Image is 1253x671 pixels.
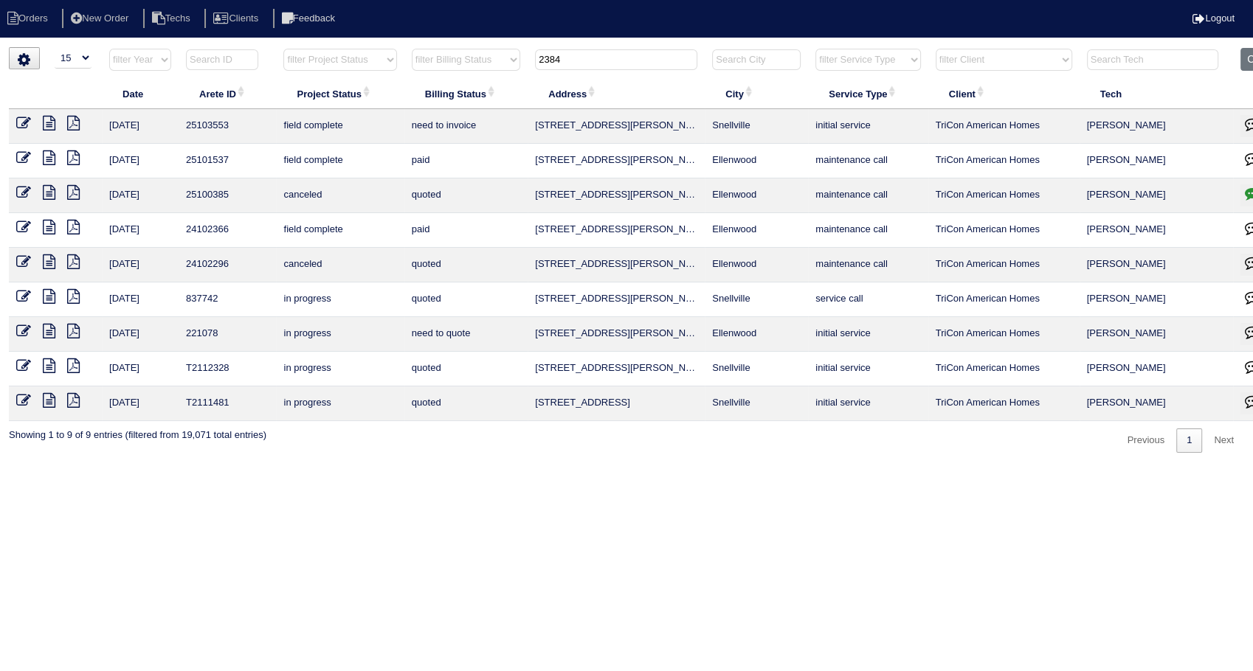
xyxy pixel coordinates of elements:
[102,386,179,421] td: [DATE]
[404,178,528,213] td: quoted
[204,9,270,29] li: Clients
[404,352,528,386] td: quoted
[404,78,528,109] th: Billing Status: activate to sort column ascending
[808,248,928,282] td: maintenance call
[276,213,404,248] td: field complete
[276,248,404,282] td: canceled
[528,144,705,178] td: [STREET_ADDRESS][PERSON_NAME]
[808,144,928,178] td: maintenance call
[404,317,528,352] td: need to quote
[276,109,404,144] td: field complete
[808,282,928,317] td: service call
[179,178,276,213] td: 25100385
[1080,109,1234,144] td: [PERSON_NAME]
[808,352,928,386] td: initial service
[62,13,140,24] a: New Order
[712,49,801,70] input: Search City
[102,352,179,386] td: [DATE]
[102,317,179,352] td: [DATE]
[535,49,697,70] input: Search Address
[528,178,705,213] td: [STREET_ADDRESS][PERSON_NAME]
[276,317,404,352] td: in progress
[808,317,928,352] td: initial service
[705,282,808,317] td: Snellville
[928,144,1080,178] td: TriCon American Homes
[179,213,276,248] td: 24102366
[1080,282,1234,317] td: [PERSON_NAME]
[1080,178,1234,213] td: [PERSON_NAME]
[528,248,705,282] td: [STREET_ADDRESS][PERSON_NAME]
[1192,13,1235,24] a: Logout
[928,282,1080,317] td: TriCon American Homes
[705,109,808,144] td: Snellville
[102,78,179,109] th: Date
[1080,352,1234,386] td: [PERSON_NAME]
[204,13,270,24] a: Clients
[928,109,1080,144] td: TriCon American Homes
[928,78,1080,109] th: Client: activate to sort column ascending
[808,78,928,109] th: Service Type: activate to sort column ascending
[404,282,528,317] td: quoted
[1080,78,1234,109] th: Tech
[928,213,1080,248] td: TriCon American Homes
[705,178,808,213] td: Ellenwood
[705,213,808,248] td: Ellenwood
[928,178,1080,213] td: TriCon American Homes
[404,144,528,178] td: paid
[705,352,808,386] td: Snellville
[705,248,808,282] td: Ellenwood
[1080,213,1234,248] td: [PERSON_NAME]
[179,144,276,178] td: 25101537
[1080,386,1234,421] td: [PERSON_NAME]
[276,78,404,109] th: Project Status: activate to sort column ascending
[1204,428,1244,453] a: Next
[808,386,928,421] td: initial service
[404,248,528,282] td: quoted
[102,144,179,178] td: [DATE]
[528,352,705,386] td: [STREET_ADDRESS][PERSON_NAME]
[808,109,928,144] td: initial service
[528,386,705,421] td: [STREET_ADDRESS]
[179,282,276,317] td: 837742
[273,9,347,29] li: Feedback
[102,282,179,317] td: [DATE]
[179,386,276,421] td: T2111481
[102,178,179,213] td: [DATE]
[705,78,808,109] th: City: activate to sort column ascending
[179,109,276,144] td: 25103553
[808,178,928,213] td: maintenance call
[404,386,528,421] td: quoted
[179,317,276,352] td: 221078
[705,317,808,352] td: Ellenwood
[1080,317,1234,352] td: [PERSON_NAME]
[143,9,202,29] li: Techs
[928,317,1080,352] td: TriCon American Homes
[404,213,528,248] td: paid
[528,213,705,248] td: [STREET_ADDRESS][PERSON_NAME]
[705,144,808,178] td: Ellenwood
[179,352,276,386] td: T2112328
[705,386,808,421] td: Snellville
[102,248,179,282] td: [DATE]
[276,352,404,386] td: in progress
[808,213,928,248] td: maintenance call
[179,78,276,109] th: Arete ID: activate to sort column ascending
[928,352,1080,386] td: TriCon American Homes
[404,109,528,144] td: need to invoice
[276,144,404,178] td: field complete
[1176,428,1202,453] a: 1
[186,49,258,70] input: Search ID
[928,248,1080,282] td: TriCon American Homes
[528,109,705,144] td: [STREET_ADDRESS][PERSON_NAME]
[9,421,266,442] div: Showing 1 to 9 of 9 entries (filtered from 19,071 total entries)
[1087,49,1218,70] input: Search Tech
[1080,248,1234,282] td: [PERSON_NAME]
[276,178,404,213] td: canceled
[62,9,140,29] li: New Order
[928,386,1080,421] td: TriCon American Homes
[102,213,179,248] td: [DATE]
[143,13,202,24] a: Techs
[276,282,404,317] td: in progress
[276,386,404,421] td: in progress
[179,248,276,282] td: 24102296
